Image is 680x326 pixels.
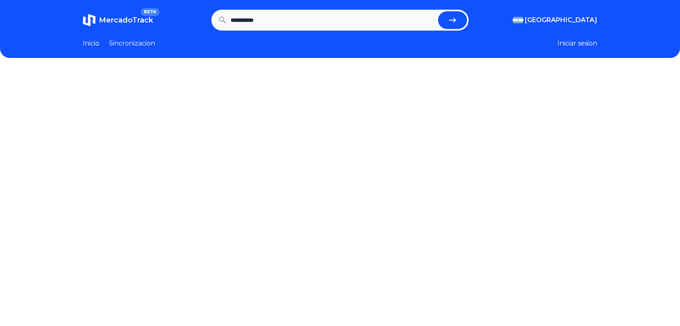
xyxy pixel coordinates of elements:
[83,39,99,48] a: Inicio
[109,39,155,48] a: Sincronizacion
[513,17,523,23] img: Argentina
[557,39,597,48] button: Iniciar sesion
[513,15,597,25] button: [GEOGRAPHIC_DATA]
[525,15,597,25] span: [GEOGRAPHIC_DATA]
[83,14,153,27] a: MercadoTrackBETA
[83,14,96,27] img: MercadoTrack
[141,8,160,16] span: BETA
[99,16,153,25] span: MercadoTrack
